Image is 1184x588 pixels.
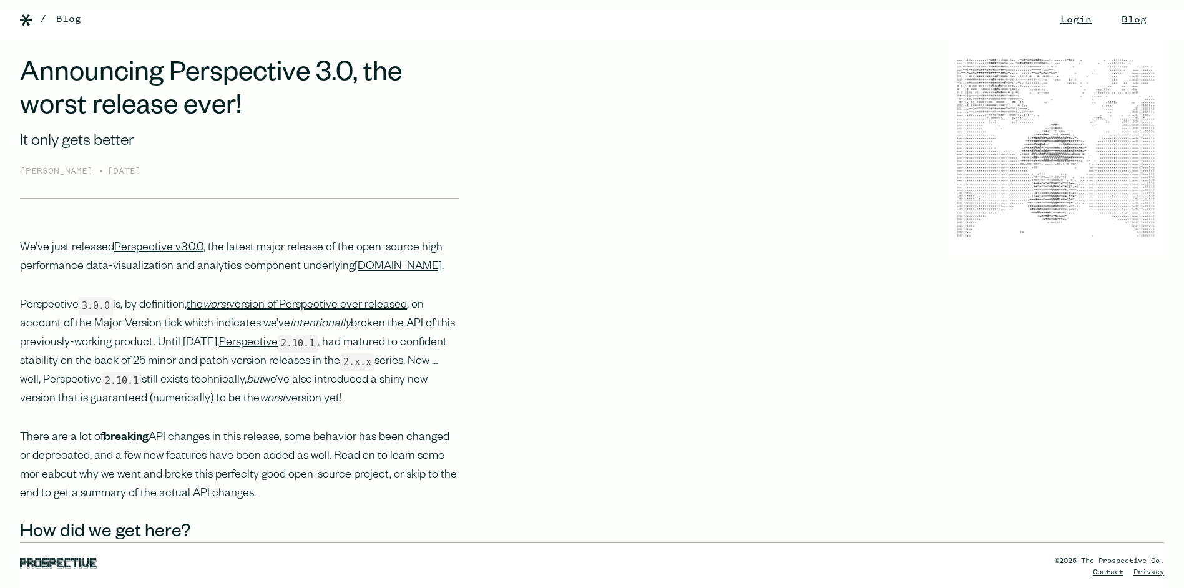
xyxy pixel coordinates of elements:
[1133,569,1164,576] a: Privacy
[260,393,286,406] em: worst
[187,300,407,312] a: theworstversion of Perspective ever released
[114,242,203,255] a: Perspective v3.0.0
[56,12,81,27] a: Blog
[20,429,459,504] p: There are a lot of API changes in this release, some behavior has been changed or deprecated, and...
[98,164,104,179] div: •
[1093,569,1123,576] a: Contact
[219,337,318,350] a: Perspective2.10.1
[20,60,459,126] h1: Announcing Perspective 3.0, the worst release ever!
[104,432,149,444] strong: breaking
[20,165,98,179] div: [PERSON_NAME]
[102,372,142,390] code: 2.10.1
[20,239,459,277] p: We’ve just released , the latest major release of the open-source high performance data-visualiza...
[278,335,318,353] code: 2.10.1
[355,261,442,273] a: [DOMAIN_NAME]
[20,296,459,409] p: Perspective is, by definition, , on account of the Major Version tick which indicates we’ve broke...
[40,12,46,27] div: /
[203,300,229,312] em: worst
[290,318,351,331] em: intentionally
[107,165,141,179] div: [DATE]
[340,353,374,371] code: 2.x.x
[1055,556,1164,567] div: ©2025 The Prospective Co.
[247,375,263,387] em: but
[79,297,113,315] code: 3.0.0
[20,131,459,154] div: It only gets better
